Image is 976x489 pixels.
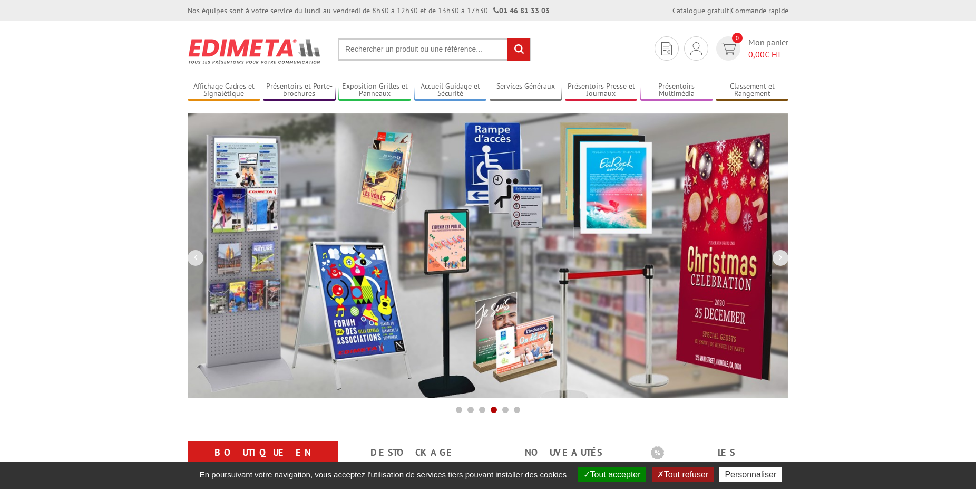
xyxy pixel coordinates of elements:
[507,38,530,61] input: rechercher
[748,49,788,61] span: € HT
[714,36,788,61] a: devis rapide 0 Mon panier 0,00€ HT
[716,82,788,99] a: Classement et Rangement
[188,5,550,16] div: Nos équipes sont à votre service du lundi au vendredi de 8h30 à 12h30 et de 13h30 à 17h30
[501,443,626,462] a: nouveautés
[493,6,550,15] strong: 01 46 81 33 03
[719,467,782,482] button: Personnaliser (fenêtre modale)
[578,467,646,482] button: Tout accepter
[200,443,325,481] a: Boutique en ligne
[194,470,572,479] span: En poursuivant votre navigation, vous acceptez l'utilisation de services tiers pouvant installer ...
[748,49,765,60] span: 0,00
[672,6,729,15] a: Catalogue gratuit
[731,6,788,15] a: Commande rapide
[414,82,487,99] a: Accueil Guidage et Sécurité
[652,467,714,482] button: Tout refuser
[651,443,783,464] b: Les promotions
[661,42,672,55] img: devis rapide
[690,42,702,55] img: devis rapide
[338,82,411,99] a: Exposition Grilles et Panneaux
[188,82,260,99] a: Affichage Cadres et Signalétique
[672,5,788,16] div: |
[490,82,562,99] a: Services Généraux
[338,38,531,61] input: Rechercher un produit ou une référence...
[263,82,336,99] a: Présentoirs et Porte-brochures
[651,443,776,481] a: Les promotions
[732,33,743,43] span: 0
[640,82,713,99] a: Présentoirs Multimédia
[565,82,638,99] a: Présentoirs Presse et Journaux
[721,43,736,55] img: devis rapide
[748,36,788,61] span: Mon panier
[350,443,475,462] a: Destockage
[188,32,322,71] img: Présentoir, panneau, stand - Edimeta - PLV, affichage, mobilier bureau, entreprise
